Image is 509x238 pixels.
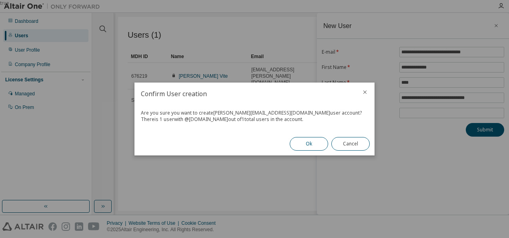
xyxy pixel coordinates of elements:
div: There is 1 user with @ [DOMAIN_NAME] out of 1 total users in the account. [141,116,368,123]
h2: Confirm User creation [134,83,355,105]
button: close [362,89,368,95]
button: Cancel [331,137,370,151]
button: Ok [290,137,328,151]
div: Are you sure you want to create [PERSON_NAME][EMAIL_ADDRESS][DOMAIN_NAME] user account? [141,110,368,116]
